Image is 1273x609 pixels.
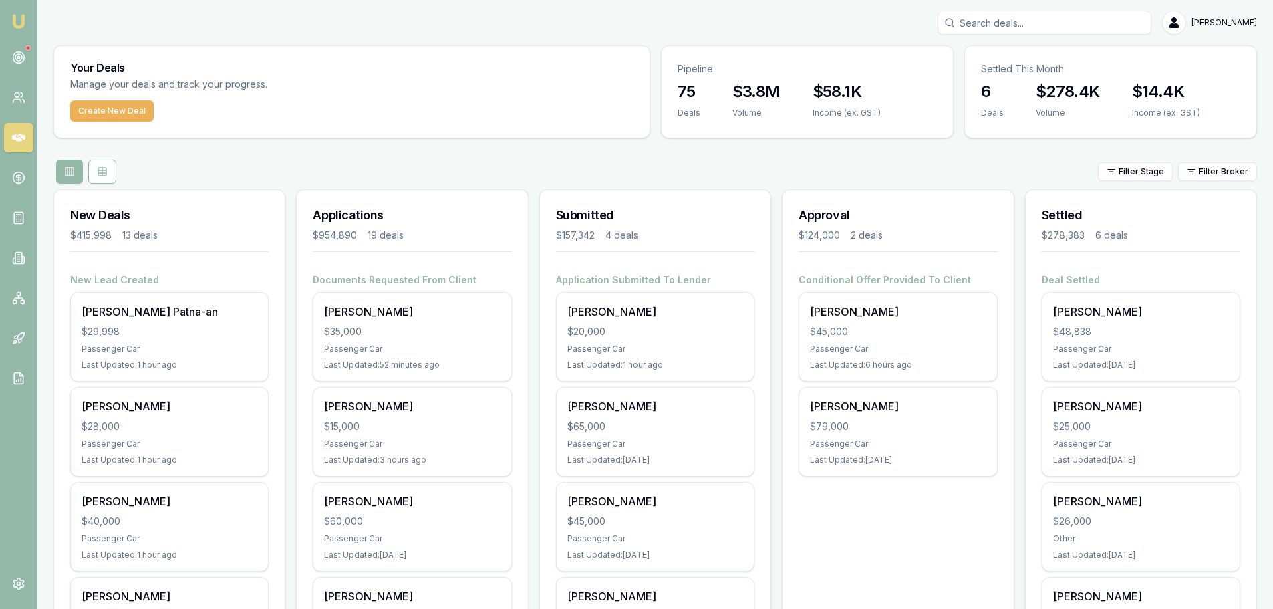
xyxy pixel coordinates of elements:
[324,455,500,465] div: Last Updated: 3 hours ago
[1042,229,1085,242] div: $278,383
[324,493,500,509] div: [PERSON_NAME]
[1053,398,1229,414] div: [PERSON_NAME]
[1053,325,1229,338] div: $48,838
[810,439,986,449] div: Passenger Car
[1095,229,1128,242] div: 6 deals
[567,588,743,604] div: [PERSON_NAME]
[82,344,257,354] div: Passenger Car
[938,11,1151,35] input: Search deals
[313,206,511,225] h3: Applications
[567,420,743,433] div: $65,000
[82,360,257,370] div: Last Updated: 1 hour ago
[556,229,595,242] div: $157,342
[1053,420,1229,433] div: $25,000
[1178,162,1257,181] button: Filter Broker
[567,360,743,370] div: Last Updated: 1 hour ago
[1053,455,1229,465] div: Last Updated: [DATE]
[567,515,743,528] div: $45,000
[1098,162,1173,181] button: Filter Stage
[1036,108,1100,118] div: Volume
[1132,108,1200,118] div: Income (ex. GST)
[1036,81,1100,102] h3: $278.4K
[82,398,257,414] div: [PERSON_NAME]
[1053,515,1229,528] div: $26,000
[556,206,754,225] h3: Submitted
[82,533,257,544] div: Passenger Car
[82,439,257,449] div: Passenger Car
[567,493,743,509] div: [PERSON_NAME]
[1053,360,1229,370] div: Last Updated: [DATE]
[813,108,881,118] div: Income (ex. GST)
[567,455,743,465] div: Last Updated: [DATE]
[82,455,257,465] div: Last Updated: 1 hour ago
[313,273,511,287] h4: Documents Requested From Client
[324,303,500,320] div: [PERSON_NAME]
[324,515,500,528] div: $60,000
[678,108,700,118] div: Deals
[810,398,986,414] div: [PERSON_NAME]
[1119,166,1164,177] span: Filter Stage
[82,515,257,528] div: $40,000
[567,533,743,544] div: Passenger Car
[567,303,743,320] div: [PERSON_NAME]
[82,303,257,320] div: [PERSON_NAME] Patna-an
[70,273,269,287] h4: New Lead Created
[810,303,986,320] div: [PERSON_NAME]
[324,439,500,449] div: Passenger Car
[324,588,500,604] div: [PERSON_NAME]
[813,81,881,102] h3: $58.1K
[799,206,997,225] h3: Approval
[567,439,743,449] div: Passenger Car
[810,325,986,338] div: $45,000
[82,493,257,509] div: [PERSON_NAME]
[605,229,638,242] div: 4 deals
[1053,439,1229,449] div: Passenger Car
[1132,81,1200,102] h3: $14.4K
[122,229,158,242] div: 13 deals
[1199,166,1248,177] span: Filter Broker
[799,273,997,287] h4: Conditional Offer Provided To Client
[82,325,257,338] div: $29,998
[981,108,1004,118] div: Deals
[70,206,269,225] h3: New Deals
[810,455,986,465] div: Last Updated: [DATE]
[981,62,1240,76] p: Settled This Month
[567,325,743,338] div: $20,000
[82,420,257,433] div: $28,000
[1042,206,1240,225] h3: Settled
[82,550,257,560] div: Last Updated: 1 hour ago
[810,420,986,433] div: $79,000
[1053,550,1229,560] div: Last Updated: [DATE]
[851,229,883,242] div: 2 deals
[70,77,412,92] p: Manage your deals and track your progress.
[324,325,500,338] div: $35,000
[1053,588,1229,604] div: [PERSON_NAME]
[810,344,986,354] div: Passenger Car
[1053,303,1229,320] div: [PERSON_NAME]
[567,398,743,414] div: [PERSON_NAME]
[567,344,743,354] div: Passenger Car
[324,420,500,433] div: $15,000
[1191,17,1257,28] span: [PERSON_NAME]
[368,229,404,242] div: 19 deals
[324,344,500,354] div: Passenger Car
[70,100,154,122] button: Create New Deal
[678,81,700,102] h3: 75
[324,533,500,544] div: Passenger Car
[556,273,754,287] h4: Application Submitted To Lender
[981,81,1004,102] h3: 6
[1053,493,1229,509] div: [PERSON_NAME]
[70,229,112,242] div: $415,998
[11,13,27,29] img: emu-icon-u.png
[678,62,937,76] p: Pipeline
[810,360,986,370] div: Last Updated: 6 hours ago
[1053,344,1229,354] div: Passenger Car
[82,588,257,604] div: [PERSON_NAME]
[324,550,500,560] div: Last Updated: [DATE]
[313,229,357,242] div: $954,890
[732,108,781,118] div: Volume
[732,81,781,102] h3: $3.8M
[567,550,743,560] div: Last Updated: [DATE]
[70,62,633,73] h3: Your Deals
[1053,533,1229,544] div: Other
